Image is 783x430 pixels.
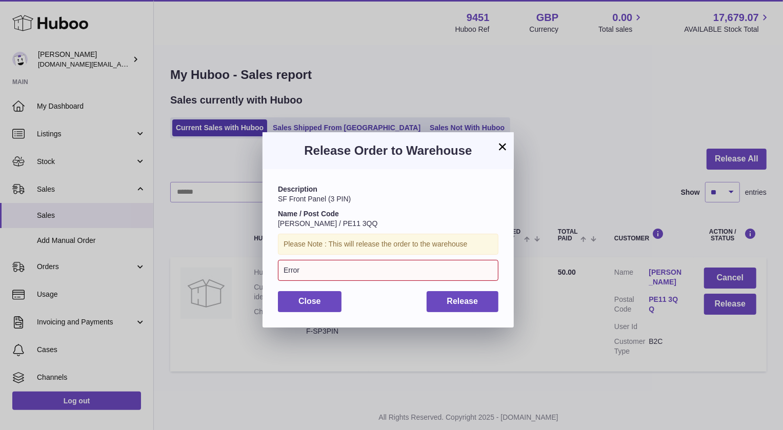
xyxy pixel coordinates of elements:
button: Close [278,291,342,312]
span: SF Front Panel (3 PIN) [278,195,351,203]
span: Release [447,297,478,305]
span: Close [298,297,321,305]
strong: Name / Post Code [278,210,339,218]
button: Release [427,291,499,312]
div: Please Note : This will release the order to the warehouse [278,234,498,255]
strong: Description [278,185,317,193]
span: [PERSON_NAME] / PE11 3QQ [278,219,378,228]
div: Error [278,260,498,281]
h3: Release Order to Warehouse [278,142,498,159]
button: × [496,140,509,153]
